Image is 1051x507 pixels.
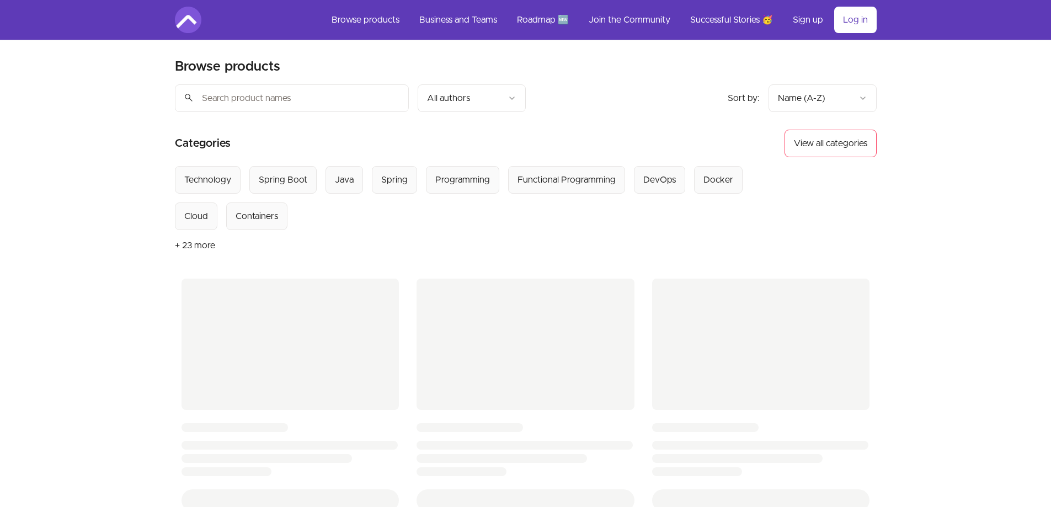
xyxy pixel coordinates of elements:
[381,173,408,186] div: Spring
[184,90,194,105] span: search
[259,173,307,186] div: Spring Boot
[184,173,231,186] div: Technology
[236,210,278,223] div: Containers
[643,173,676,186] div: DevOps
[785,130,877,157] button: View all categories
[175,130,231,157] h2: Categories
[681,7,782,33] a: Successful Stories 🥳
[175,58,280,76] h2: Browse products
[175,84,409,112] input: Search product names
[784,7,832,33] a: Sign up
[518,173,616,186] div: Functional Programming
[323,7,408,33] a: Browse products
[184,210,208,223] div: Cloud
[435,173,490,186] div: Programming
[323,7,877,33] nav: Main
[728,94,760,103] span: Sort by:
[175,230,215,261] button: + 23 more
[175,7,201,33] img: Amigoscode logo
[410,7,506,33] a: Business and Teams
[580,7,679,33] a: Join the Community
[703,173,733,186] div: Docker
[335,173,354,186] div: Java
[418,84,526,112] button: Filter by author
[769,84,877,112] button: Product sort options
[508,7,578,33] a: Roadmap 🆕
[834,7,877,33] a: Log in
